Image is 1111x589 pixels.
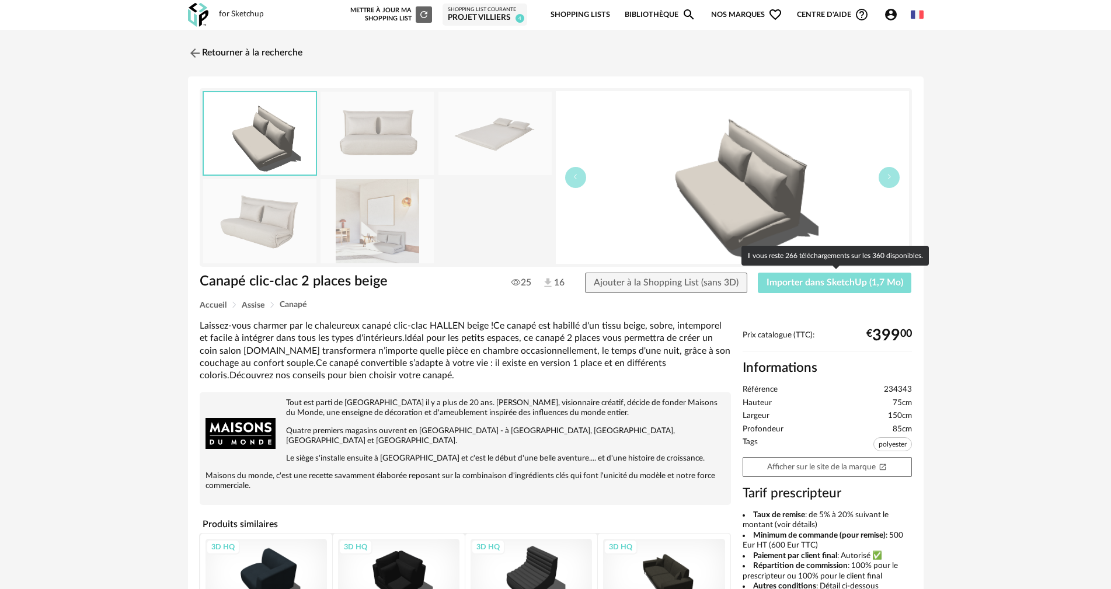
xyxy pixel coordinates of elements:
img: thumbnail.png [204,92,316,175]
a: Afficher sur le site de la marqueOpen In New icon [743,457,912,478]
b: Paiement par client final [753,552,837,560]
span: Accueil [200,301,227,309]
span: Référence [743,385,778,395]
span: 85cm [893,424,912,435]
li: : 100% pour le prescripteur ou 100% pour le client final [743,561,912,581]
div: Prix catalogue (TTC): [743,330,912,352]
span: Largeur [743,411,769,421]
span: 150cm [888,411,912,421]
div: for Sketchup [219,9,264,20]
img: thumbnail.png [556,91,909,264]
span: Importer dans SketchUp (1,7 Mo) [767,278,903,287]
img: brand logo [206,398,276,468]
p: Quatre premiers magasins ouvrent en [GEOGRAPHIC_DATA] - à [GEOGRAPHIC_DATA], [GEOGRAPHIC_DATA], [... [206,426,725,446]
div: € 00 [866,331,912,340]
span: Assise [242,301,264,309]
span: Canapé [280,301,307,309]
img: canape-clic-clac-2-places-beige-1000-15-28-234343_1.jpg [321,92,434,175]
div: Breadcrumb [200,301,912,309]
span: polyester [873,437,912,451]
img: OXP [188,3,208,27]
img: canape-clic-clac-2-places-beige-1000-15-28-234343_2.jpg [438,92,552,175]
h2: Informations [743,360,912,377]
button: Ajouter à la Shopping List (sans 3D) [585,273,747,294]
span: Profondeur [743,424,783,435]
span: Tags [743,437,758,454]
img: canape-clic-clac-2-places-beige-1000-15-28-234343_3.jpg [203,179,316,263]
span: Account Circle icon [884,8,898,22]
p: Tout est parti de [GEOGRAPHIC_DATA] il y a plus de 20 ans. [PERSON_NAME], visionnaire créatif, dé... [206,398,725,418]
li: : Autorisé ✅ [743,551,912,562]
h4: Produits similaires [200,515,731,533]
a: Shopping Lists [551,1,610,29]
div: Shopping List courante [448,6,522,13]
span: Centre d'aideHelp Circle Outline icon [797,8,869,22]
div: 3D HQ [339,539,372,555]
span: 4 [516,14,524,23]
img: fr [911,8,924,21]
div: Mettre à jour ma Shopping List [348,6,432,23]
img: Téléchargements [542,277,554,289]
a: BibliothèqueMagnify icon [625,1,696,29]
h3: Tarif prescripteur [743,485,912,502]
span: Ajouter à la Shopping List (sans 3D) [594,278,739,287]
b: Répartition de commission [753,562,848,570]
span: Help Circle Outline icon [855,8,869,22]
span: Refresh icon [419,11,429,18]
span: 399 [872,331,900,340]
span: 16 [542,277,563,290]
h1: Canapé clic-clac 2 places beige [200,273,490,291]
a: Retourner à la recherche [188,40,302,66]
div: 3D HQ [206,539,240,555]
span: Nos marques [711,1,782,29]
div: 3D HQ [604,539,638,555]
li: : de 5% à 20% suivant le montant (voir détails) [743,510,912,531]
span: Open In New icon [879,462,887,470]
span: Account Circle icon [884,8,903,22]
span: 25 [511,277,531,288]
img: canape-clic-clac-2-places-beige-1000-15-28-234343_18.jpg [321,179,434,263]
span: Hauteur [743,398,772,409]
a: Shopping List courante PROJET VILLIERS 4 [448,6,522,23]
b: Minimum de commande (pour remise) [753,531,886,539]
div: PROJET VILLIERS [448,13,522,23]
span: 234343 [884,385,912,395]
div: Il vous reste 266 téléchargements sur les 360 disponibles. [741,246,929,266]
b: Taux de remise [753,511,805,519]
button: Importer dans SketchUp (1,7 Mo) [758,273,912,294]
span: 75cm [893,398,912,409]
span: Magnify icon [682,8,696,22]
li: : 500 Eur HT (600 Eur TTC) [743,531,912,551]
p: Le siège s'installe ensuite à [GEOGRAPHIC_DATA] et c'est le début d'une belle aventure.... et d'u... [206,454,725,463]
div: Laissez-vous charmer par le chaleureux canapé clic-clac HALLEN beige !Ce canapé est habillé d'un ... [200,320,731,382]
div: 3D HQ [471,539,505,555]
p: Maisons du monde, c'est une recette savamment élaborée reposant sur la combinaison d'ingrédients ... [206,471,725,491]
img: svg+xml;base64,PHN2ZyB3aWR0aD0iMjQiIGhlaWdodD0iMjQiIHZpZXdCb3g9IjAgMCAyNCAyNCIgZmlsbD0ibm9uZSIgeG... [188,46,202,60]
span: Heart Outline icon [768,8,782,22]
